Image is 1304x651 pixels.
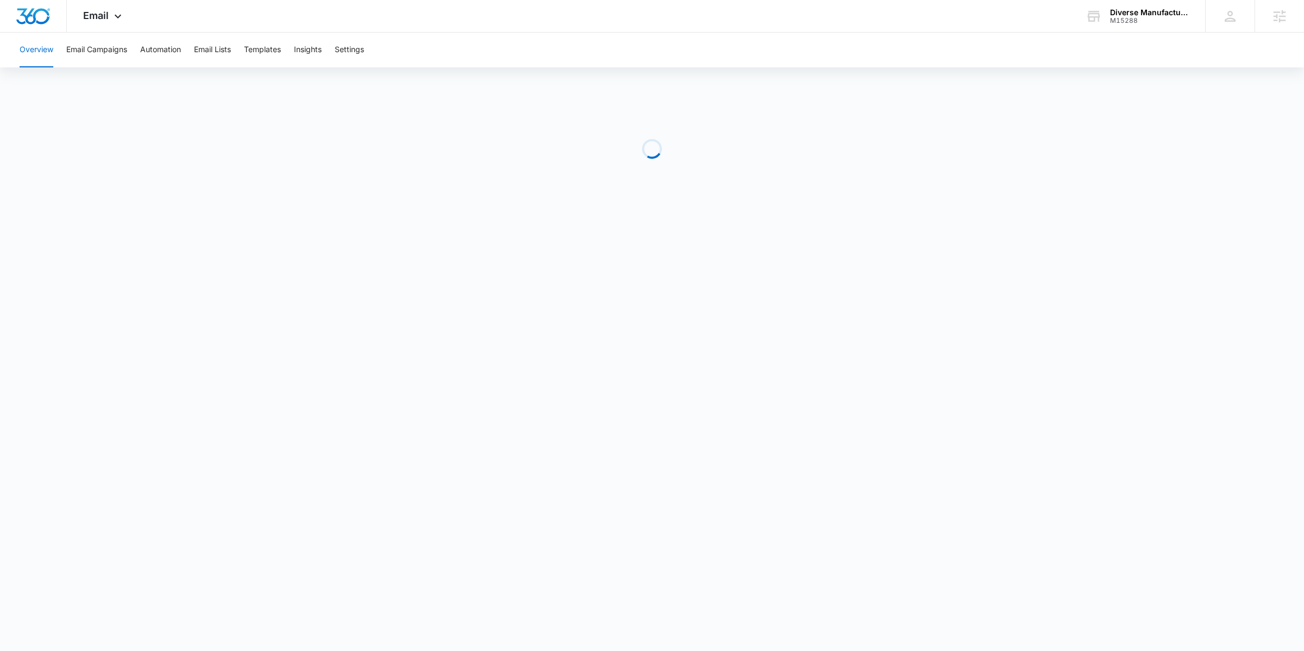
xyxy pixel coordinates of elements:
[244,33,281,67] button: Templates
[1110,8,1189,17] div: account name
[194,33,231,67] button: Email Lists
[294,33,322,67] button: Insights
[140,33,181,67] button: Automation
[20,33,53,67] button: Overview
[83,10,109,21] span: Email
[1110,17,1189,24] div: account id
[335,33,364,67] button: Settings
[66,33,127,67] button: Email Campaigns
